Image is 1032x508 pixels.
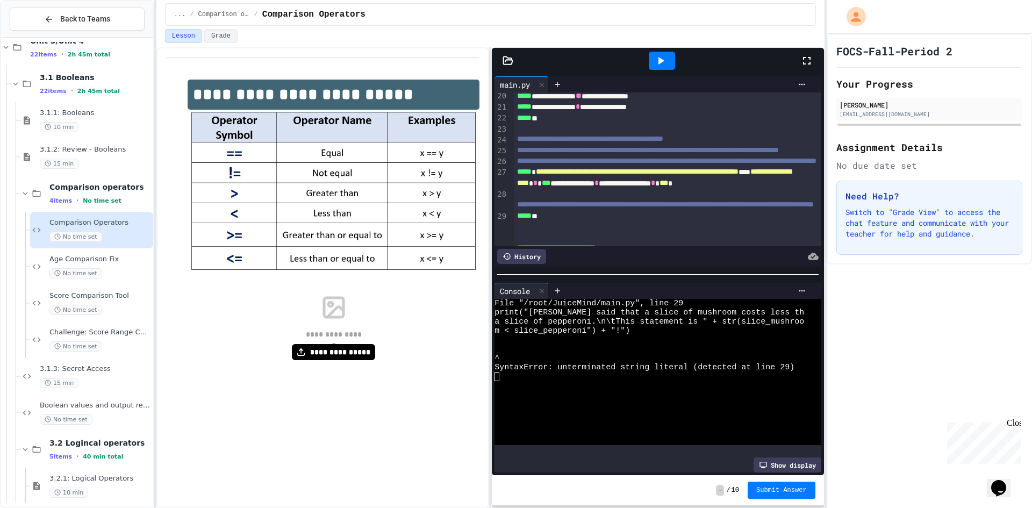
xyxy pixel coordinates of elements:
div: [EMAIL_ADDRESS][DOMAIN_NAME] [840,110,1019,118]
div: 29 [494,211,508,244]
span: m < slice_pepperoni") + "!") [494,326,630,335]
span: Challenge: Score Range Checker [49,328,151,337]
span: Submit Answer [756,486,807,495]
div: 26 [494,156,508,167]
span: • [76,196,78,205]
span: 3.2.1: Logical Operators [49,474,151,483]
span: 10 min [49,488,88,498]
p: Switch to "Grade View" to access the chat feature and communicate with your teacher for help and ... [845,207,1013,239]
div: 21 [494,102,508,113]
span: / [190,10,193,19]
span: 22 items [30,51,57,58]
span: Age Comparison Fix [49,255,151,264]
span: 5 items [49,453,72,460]
span: Comparison operators [49,182,151,192]
span: 10 [732,486,739,495]
h1: FOCS-Fall-Period 2 [836,44,952,59]
span: No time set [83,197,121,204]
span: 4 items [49,197,72,204]
span: 2h 45m total [77,88,120,95]
span: 10 min [40,122,78,132]
div: 22 [494,113,508,124]
div: 25 [494,146,508,156]
span: a slice of pepperoni.\n\tThis statement is " + str(slice_mushroo [494,317,804,326]
div: 28 [494,189,508,211]
span: • [61,50,63,59]
div: 27 [494,167,508,189]
div: History [497,249,546,264]
span: No time set [49,268,102,278]
div: Console [494,283,549,299]
iframe: chat widget [987,465,1021,497]
span: Comparison operators [198,10,250,19]
div: Chat with us now!Close [4,4,74,68]
span: print("[PERSON_NAME] said that a slice of mushroom costs less than [494,308,814,317]
span: 3.1.3: Secret Access [40,364,151,374]
span: File "/root/JuiceMind/main.py", line 29 [494,299,683,308]
button: Back to Teams [10,8,145,31]
iframe: chat widget [943,418,1021,464]
span: SyntaxError: unterminated string literal (detected at line 29) [494,363,794,372]
span: No time set [49,305,102,315]
button: Lesson [165,29,202,43]
span: 3.1 Booleans [40,73,151,82]
span: • [76,452,78,461]
span: / [254,10,258,19]
div: Show display [754,457,821,473]
div: Console [494,285,535,297]
div: No due date set [836,159,1022,172]
span: - [716,485,724,496]
span: Boolean values and output review [40,401,151,410]
span: 15 min [40,159,78,169]
span: No time set [40,414,92,425]
span: 3.1.1: Booleans [40,109,151,118]
div: [PERSON_NAME] [840,100,1019,110]
span: Comparison Operators [49,218,151,227]
span: 15 min [40,378,78,388]
div: main.py [494,76,549,92]
div: My Account [835,4,869,29]
span: 22 items [40,88,67,95]
span: 3.1.2: Review - Booleans [40,145,151,154]
div: 20 [494,91,508,102]
span: No time set [49,341,102,352]
span: ^ [494,354,499,363]
span: No time set [49,232,102,242]
div: 30 [494,244,508,266]
span: / [726,486,730,495]
h2: Assignment Details [836,140,1022,155]
div: 24 [494,135,508,146]
span: 3.2 Logincal operators [49,438,151,448]
span: 2h 45m total [68,51,110,58]
div: 23 [494,124,508,135]
h2: Your Progress [836,76,1022,91]
h3: Need Help? [845,190,1013,203]
span: ... [174,10,186,19]
span: Score Comparison Tool [49,291,151,300]
span: • [71,87,73,95]
span: Back to Teams [60,13,110,25]
button: Submit Answer [748,482,815,499]
span: 40 min total [83,453,123,460]
button: Grade [204,29,238,43]
div: main.py [494,79,535,90]
span: Comparison Operators [262,8,365,21]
